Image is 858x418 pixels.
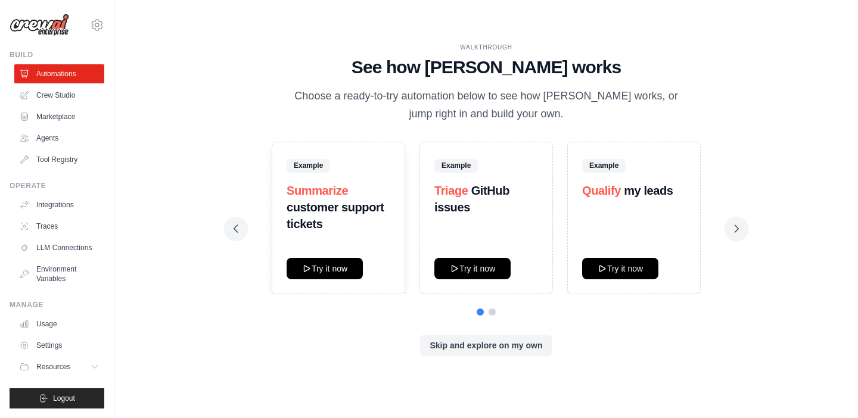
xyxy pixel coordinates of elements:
[287,184,348,197] span: Summarize
[14,195,104,214] a: Integrations
[14,129,104,148] a: Agents
[10,14,69,36] img: Logo
[287,258,363,279] button: Try it now
[53,394,75,403] span: Logout
[14,64,104,83] a: Automations
[14,217,104,236] a: Traces
[234,43,739,52] div: WALKTHROUGH
[14,336,104,355] a: Settings
[624,184,673,197] strong: my leads
[434,184,509,214] strong: GitHub issues
[287,201,384,230] strong: customer support tickets
[434,258,511,279] button: Try it now
[582,258,658,279] button: Try it now
[286,88,686,123] p: Choose a ready-to-try automation below to see how [PERSON_NAME] works, or jump right in and build...
[14,314,104,333] a: Usage
[234,57,739,78] h1: See how [PERSON_NAME] works
[287,159,330,172] span: Example
[420,335,552,356] button: Skip and explore on my own
[14,107,104,126] a: Marketplace
[14,357,104,376] button: Resources
[14,150,104,169] a: Tool Registry
[434,184,468,197] span: Triage
[14,86,104,105] a: Crew Studio
[582,159,626,172] span: Example
[14,260,104,288] a: Environment Variables
[10,388,104,408] button: Logout
[36,362,70,372] span: Resources
[434,159,478,172] span: Example
[10,50,104,60] div: Build
[14,238,104,257] a: LLM Connections
[10,181,104,191] div: Operate
[10,300,104,310] div: Manage
[582,184,621,197] span: Qualify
